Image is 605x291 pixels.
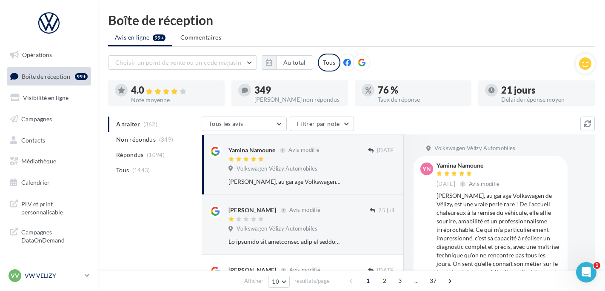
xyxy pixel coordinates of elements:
span: [DATE] [377,147,396,154]
span: 1 [361,274,375,288]
iframe: Intercom live chat [576,262,596,282]
span: Volkswagen Vélizy Automobiles [434,145,515,152]
span: 3 [393,274,407,288]
span: Boîte de réception [22,72,70,80]
div: Boîte de réception [108,14,595,26]
span: Avis modifié [289,207,320,214]
span: (349) [159,136,174,143]
span: ... [410,274,423,288]
span: [DATE] [377,267,396,274]
button: Au total [276,55,313,70]
div: 21 jours [501,86,588,95]
p: VW VELIZY [25,271,81,280]
div: 349 [254,86,341,95]
div: Taux de réponse [378,97,465,103]
div: Délai de réponse moyen [501,97,588,103]
a: Campagnes DataOnDemand [5,223,93,248]
span: Volkswagen Vélizy Automobiles [237,165,317,173]
button: Au total [262,55,313,70]
span: [DATE] [437,180,455,188]
div: Yamina Namoune [437,163,502,168]
span: 37 [426,274,440,288]
span: Campagnes [21,115,52,123]
span: Afficher [244,277,263,285]
span: Répondus [116,151,144,159]
span: VV [11,271,19,280]
span: Avis modifié [288,147,320,154]
span: Choisir un point de vente ou un code magasin [115,59,241,66]
span: Non répondus [116,135,156,144]
div: 99+ [75,73,88,80]
span: Visibilité en ligne [23,94,68,101]
a: VV VW VELIZY [7,268,91,284]
span: Avis modifié [289,267,320,274]
button: 10 [268,276,290,288]
a: Contacts [5,131,93,149]
div: [PERSON_NAME] [228,266,276,274]
a: Visibilité en ligne [5,89,93,107]
span: Tous les avis [209,120,243,127]
a: Médiathèque [5,152,93,170]
button: Tous les avis [202,117,287,131]
span: (1443) [132,167,150,174]
button: Choisir un point de vente ou un code magasin [108,55,257,70]
a: Campagnes [5,110,93,128]
span: Calendrier [21,179,50,186]
a: Calendrier [5,174,93,191]
div: Yamina Namoune [228,146,275,154]
span: Commentaires [180,33,221,42]
span: 1 [594,262,600,269]
span: PLV et print personnalisable [21,198,88,217]
span: YN [422,165,431,173]
div: [PERSON_NAME], au garage Volkswagen de Vélizy, est une vraie perle rare ! De l’accueil chaleureux... [228,177,340,186]
span: Médiathèque [21,157,56,165]
div: [PERSON_NAME] [228,206,276,214]
span: Campagnes DataOnDemand [21,226,88,245]
div: 4.0 [131,86,218,95]
span: Contacts [21,136,45,143]
span: 25 juil. [378,207,396,214]
span: (1094) [147,151,165,158]
span: Volkswagen Vélizy Automobiles [237,225,317,233]
div: [PERSON_NAME] non répondus [254,97,341,103]
a: Opérations [5,46,93,64]
span: Tous [116,166,129,174]
span: 2 [378,274,391,288]
div: 76 % [378,86,465,95]
span: 10 [272,278,279,285]
a: Boîte de réception99+ [5,67,93,86]
span: Opérations [22,51,52,58]
span: Avis modifié [469,180,500,187]
a: PLV et print personnalisable [5,195,93,220]
div: Note moyenne [131,97,218,103]
div: Lo ipsumdo sit ametconsec adip el seddoe temp i'utlabor etd magnaal e admini veniamqui. Nost ex u... [228,237,340,246]
span: résultats/page [294,277,330,285]
div: Tous [318,54,340,71]
button: Filtrer par note [290,117,354,131]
